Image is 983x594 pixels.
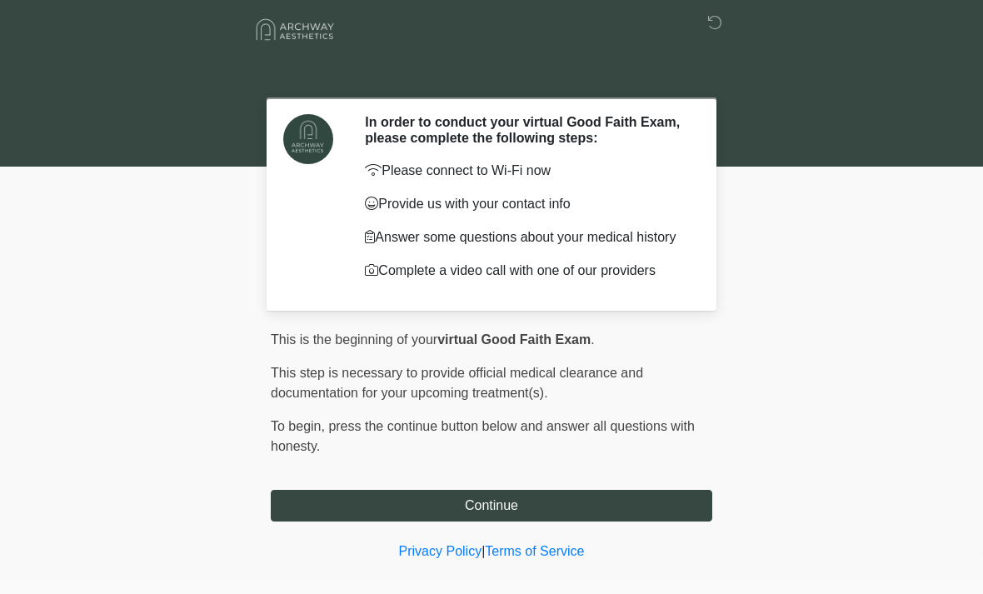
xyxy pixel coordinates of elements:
h2: In order to conduct your virtual Good Faith Exam, please complete the following steps: [365,114,687,146]
span: press the continue button below and answer all questions with honesty. [271,419,695,453]
img: Agent Avatar [283,114,333,164]
img: Archway Aesthetics Logo [254,12,337,47]
span: . [591,332,594,347]
span: To begin, [271,419,328,433]
p: Provide us with your contact info [365,194,687,214]
a: Terms of Service [485,544,584,558]
button: Continue [271,490,712,522]
p: Answer some questions about your medical history [365,227,687,247]
strong: virtual Good Faith Exam [437,332,591,347]
h1: ‎ ‎ ‎ ‎ [258,60,725,91]
span: This is the beginning of your [271,332,437,347]
a: Privacy Policy [399,544,482,558]
span: This step is necessary to provide official medical clearance and documentation for your upcoming ... [271,366,643,400]
a: | [482,544,485,558]
p: Complete a video call with one of our providers [365,261,687,281]
p: Please connect to Wi-Fi now [365,161,687,181]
